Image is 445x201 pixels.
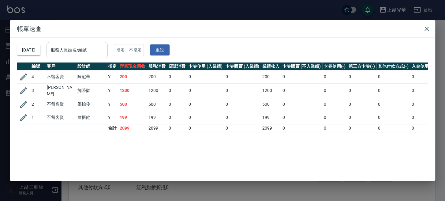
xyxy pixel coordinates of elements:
td: 3 [30,83,45,98]
td: 不留客資 [45,98,76,111]
td: 1200 [118,83,147,98]
td: 0 [187,111,224,124]
th: 服務消費 [147,63,167,70]
td: 200 [261,70,281,83]
td: 0 [376,124,410,132]
td: 200 [147,70,167,83]
td: 0 [224,111,261,124]
td: 2099 [261,124,281,132]
td: 0 [224,124,261,132]
th: 卡券販賣 (不入業績) [281,63,322,70]
td: 4 [30,70,45,83]
td: 0 [347,98,376,111]
td: 0 [281,124,322,132]
td: 0 [322,124,347,132]
td: 2099 [118,124,147,132]
td: 0 [347,124,376,132]
th: 其他付款方式(-) [376,63,410,70]
td: 0 [376,98,410,111]
td: 0 [187,83,224,98]
th: 店販消費 [167,63,187,70]
td: 0 [410,98,435,111]
td: 0 [187,70,224,83]
td: 0 [281,111,322,124]
th: 設計師 [76,63,107,70]
th: 卡券販賣 (入業績) [224,63,261,70]
td: 陳冠華 [76,70,107,83]
td: 500 [118,98,147,111]
td: 500 [147,98,167,111]
td: 0 [187,98,224,111]
td: 0 [224,83,261,98]
td: 0 [322,98,347,111]
td: 0 [224,98,261,111]
td: 1 [30,111,45,124]
td: 0 [322,83,347,98]
td: 0 [224,70,261,83]
th: 營業現金應收 [118,63,147,70]
th: 第三方卡券(-) [347,63,376,70]
td: 0 [167,70,187,83]
td: 施喨齡 [76,83,107,98]
td: 0 [410,124,435,132]
td: 0 [167,98,187,111]
td: Y [107,70,118,83]
td: 199 [147,111,167,124]
th: 業績收入 [261,63,281,70]
th: 指定 [107,63,118,70]
td: 0 [281,98,322,111]
button: 指定 [114,44,127,56]
button: 重設 [150,44,170,56]
td: 0 [347,111,376,124]
th: 編號 [30,63,45,70]
td: 500 [261,98,281,111]
td: Y [107,83,118,98]
th: 卡券使用(-) [322,63,347,70]
td: Y [107,98,118,111]
button: 不指定 [127,44,144,56]
td: 0 [322,70,347,83]
button: [DATE] [17,44,40,56]
td: 0 [347,83,376,98]
td: 不留客資 [45,111,76,124]
td: 詹振銓 [76,111,107,124]
td: 邵怡伶 [76,98,107,111]
td: 0 [376,83,410,98]
td: Y [107,111,118,124]
td: 0 [281,83,322,98]
td: 不留客資 [45,70,76,83]
td: 0 [167,83,187,98]
td: 0 [281,70,322,83]
td: 199 [118,111,147,124]
td: [PERSON_NAME] [45,83,76,98]
td: 2099 [147,124,167,132]
th: 客戶 [45,63,76,70]
td: 0 [410,83,435,98]
h2: 帳單速查 [10,20,435,37]
td: 199 [261,111,281,124]
td: 合計 [107,124,118,132]
td: 0 [187,124,224,132]
td: 1200 [261,83,281,98]
td: 1200 [147,83,167,98]
td: 0 [322,111,347,124]
td: 0 [410,70,435,83]
td: 0 [167,111,187,124]
td: 200 [118,70,147,83]
td: 0 [347,70,376,83]
th: 入金使用(-) [410,63,435,70]
td: 0 [410,111,435,124]
td: 0 [167,124,187,132]
td: 0 [376,111,410,124]
th: 卡券使用 (入業績) [187,63,224,70]
td: 0 [376,70,410,83]
td: 2 [30,98,45,111]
